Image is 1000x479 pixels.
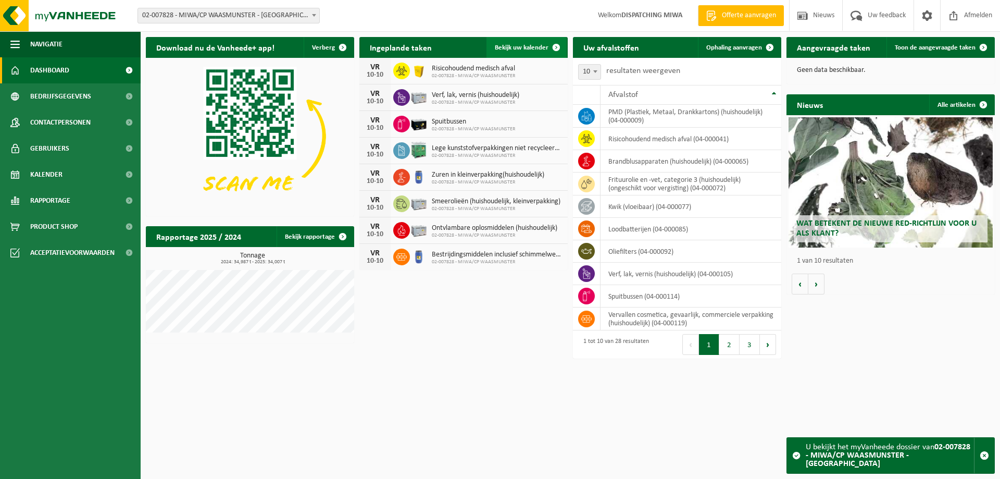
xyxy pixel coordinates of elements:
[30,240,115,266] span: Acceptatievoorwaarden
[608,91,638,99] span: Afvalstof
[432,179,544,186] span: 02-007828 - MIWA/CP WAASMUNSTER
[601,240,781,263] td: oliefilters (04-000092)
[365,231,385,238] div: 10-10
[786,37,881,57] h2: Aangevraagde taken
[365,71,385,79] div: 10-10
[432,153,562,159] span: 02-007828 - MIWA/CP WAASMUNSTER
[601,285,781,308] td: spuitbussen (04-000114)
[30,214,78,240] span: Product Shop
[796,219,977,238] span: Wat betekent de nieuwe RED-richtlijn voor u als klant?
[432,251,562,259] span: Bestrijdingsmiddelen inclusief schimmelwerende beschermingsmiddelen (huishoudeli...
[365,257,385,265] div: 10-10
[601,263,781,285] td: verf, lak, vernis (huishoudelijk) (04-000105)
[365,196,385,204] div: VR
[719,334,740,355] button: 2
[365,223,385,231] div: VR
[30,109,91,136] span: Contactpersonen
[579,65,601,79] span: 10
[792,274,808,294] button: Vorige
[682,334,699,355] button: Previous
[786,94,833,115] h2: Nieuws
[365,169,385,178] div: VR
[486,37,567,58] a: Bekijk uw kalender
[365,90,385,98] div: VR
[432,144,562,153] span: Lege kunststofverpakkingen niet recycleerbaar
[432,126,515,132] span: 02-007828 - MIWA/CP WAASMUNSTER
[601,308,781,330] td: vervallen cosmetica, gevaarlijk, commerciele verpakking (huishoudelijk) (04-000119)
[601,128,781,150] td: risicohoudend medisch afval (04-000041)
[432,100,519,106] span: 02-007828 - MIWA/CP WAASMUNSTER
[432,171,544,179] span: Zuren in kleinverpakking(huishoudelijk)
[410,167,428,185] img: PB-OT-0120-HPE-00-02
[365,116,385,125] div: VR
[30,57,69,83] span: Dashboard
[601,150,781,173] td: brandblusapparaten (huishoudelijk) (04-000065)
[806,438,974,473] div: U bekijkt het myVanheede dossier van
[432,232,557,239] span: 02-007828 - MIWA/CP WAASMUNSTER
[365,143,385,151] div: VR
[432,118,515,126] span: Spuitbussen
[573,37,649,57] h2: Uw afvalstoffen
[621,11,682,19] strong: DISPATCHING MIWA
[895,44,976,51] span: Toon de aangevraagde taken
[606,67,680,75] label: resultaten weergeven
[30,31,63,57] span: Navigatie
[365,63,385,71] div: VR
[146,37,285,57] h2: Download nu de Vanheede+ app!
[410,194,428,212] img: PB-LB-0680-HPE-GY-11
[151,252,354,265] h3: Tonnage
[806,443,970,468] strong: 02-007828 - MIWA/CP WAASMUNSTER - [GEOGRAPHIC_DATA]
[146,58,354,214] img: Download de VHEPlus App
[578,64,601,80] span: 10
[304,37,353,58] button: Verberg
[365,98,385,105] div: 10-10
[410,140,428,159] img: PB-HB-1400-HPE-GN-11
[30,188,70,214] span: Rapportage
[410,88,428,105] img: PB-LB-0680-HPE-GY-11
[432,206,560,212] span: 02-007828 - MIWA/CP WAASMUNSTER
[146,226,252,247] h2: Rapportage 2025 / 2024
[410,61,428,79] img: LP-SB-00050-HPE-22
[30,83,91,109] span: Bedrijfsgegevens
[698,37,780,58] a: Ophaling aanvragen
[706,44,762,51] span: Ophaling aanvragen
[432,198,560,206] span: Smeerolieën (huishoudelijk, kleinverpakking)
[410,220,428,238] img: PB-LB-0680-HPE-GY-11
[601,218,781,240] td: loodbatterijen (04-000085)
[601,105,781,128] td: PMD (Plastiek, Metaal, Drankkartons) (huishoudelijk) (04-000009)
[601,195,781,218] td: kwik (vloeibaar) (04-000077)
[365,204,385,212] div: 10-10
[365,125,385,132] div: 10-10
[359,37,442,57] h2: Ingeplande taken
[432,73,515,79] span: 02-007828 - MIWA/CP WAASMUNSTER
[929,94,994,115] a: Alle artikelen
[410,247,428,265] img: PB-OT-0120-HPE-00-02
[365,151,385,158] div: 10-10
[138,8,319,23] span: 02-007828 - MIWA/CP WAASMUNSTER - WAASMUNSTER
[365,249,385,257] div: VR
[30,162,63,188] span: Kalender
[365,178,385,185] div: 10-10
[151,260,354,265] span: 2024: 34,987 t - 2025: 34,007 t
[137,8,320,23] span: 02-007828 - MIWA/CP WAASMUNSTER - WAASMUNSTER
[789,117,993,248] a: Wat betekent de nieuwe RED-richtlijn voor u als klant?
[808,274,824,294] button: Volgende
[432,91,519,100] span: Verf, lak, vernis (huishoudelijk)
[760,334,776,355] button: Next
[432,65,515,73] span: Risicohoudend medisch afval
[30,136,69,162] span: Gebruikers
[886,37,994,58] a: Toon de aangevraagde taken
[797,257,990,265] p: 1 van 10 resultaten
[277,226,353,247] a: Bekijk rapportage
[699,334,719,355] button: 1
[601,173,781,195] td: frituurolie en -vet, categorie 3 (huishoudelijk) (ongeschikt voor vergisting) (04-000072)
[698,5,784,26] a: Offerte aanvragen
[740,334,760,355] button: 3
[495,44,548,51] span: Bekijk uw kalender
[719,10,779,21] span: Offerte aanvragen
[410,114,428,132] img: PB-LB-0680-HPE-BK-11
[797,67,984,74] p: Geen data beschikbaar.
[578,333,649,356] div: 1 tot 10 van 28 resultaten
[432,259,562,265] span: 02-007828 - MIWA/CP WAASMUNSTER
[312,44,335,51] span: Verberg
